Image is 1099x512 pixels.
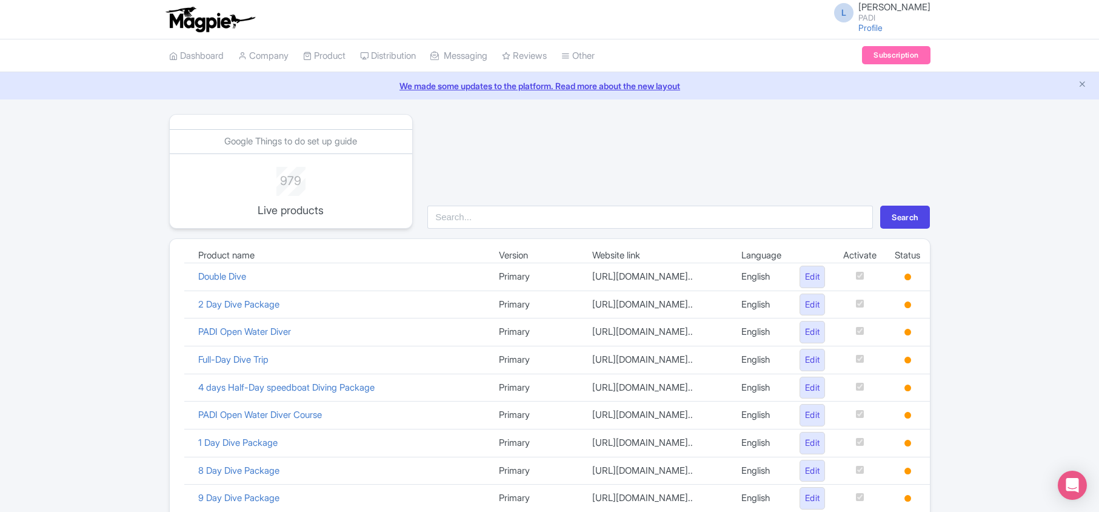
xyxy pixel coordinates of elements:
button: Search [880,206,930,229]
td: Primary [490,263,583,291]
td: English [732,291,790,318]
a: Double Dive [198,271,246,282]
td: [URL][DOMAIN_NAME].. [583,429,732,457]
td: [URL][DOMAIN_NAME].. [583,318,732,346]
td: English [732,429,790,457]
div: Open Intercom Messenger [1058,471,1087,500]
td: [URL][DOMAIN_NAME].. [583,263,732,291]
td: Status [886,249,929,263]
a: 4 days Half-Day speedboat Diving Package [198,382,375,393]
button: Close announcement [1078,78,1087,92]
td: English [732,457,790,485]
small: PADI [858,14,930,22]
a: PADI Open Water Diver Course [198,409,322,420]
a: Distribution [360,39,416,73]
td: Primary [490,457,583,485]
a: Edit [800,460,826,482]
a: Profile [858,22,883,33]
td: [URL][DOMAIN_NAME].. [583,374,732,402]
a: Reviews [502,39,547,73]
td: Primary [490,429,583,457]
span: [PERSON_NAME] [858,1,930,13]
span: L [834,3,853,22]
td: Primary [490,374,583,402]
p: Live products [241,202,341,218]
a: Edit [800,432,826,454]
a: PADI Open Water Diver [198,326,291,337]
td: Primary [490,291,583,318]
td: [URL][DOMAIN_NAME].. [583,346,732,374]
a: Company [238,39,289,73]
a: Edit [800,487,826,510]
td: Language [732,249,790,263]
a: Edit [800,266,826,288]
a: Edit [800,404,826,426]
a: Other [561,39,595,73]
td: [URL][DOMAIN_NAME].. [583,402,732,429]
td: Product name [189,249,490,263]
a: Edit [800,321,826,343]
td: Website link [583,249,732,263]
a: Subscription [862,46,930,64]
td: Primary [490,346,583,374]
a: 2 Day Dive Package [198,298,279,310]
td: Primary [490,402,583,429]
td: English [732,263,790,291]
a: Google Things to do set up guide [224,135,357,147]
a: Edit [800,294,826,316]
a: We made some updates to the platform. Read more about the new layout [7,79,1092,92]
td: Version [490,249,583,263]
td: English [732,346,790,374]
td: [URL][DOMAIN_NAME].. [583,457,732,485]
a: 9 Day Dive Package [198,492,279,504]
img: logo-ab69f6fb50320c5b225c76a69d11143b.png [163,6,257,33]
a: Product [303,39,346,73]
a: Dashboard [169,39,224,73]
td: English [732,402,790,429]
td: [URL][DOMAIN_NAME].. [583,291,732,318]
a: 1 Day Dive Package [198,437,278,448]
td: English [732,374,790,402]
div: 979 [241,167,341,190]
a: Edit [800,349,826,371]
td: Activate [834,249,886,263]
a: Edit [800,377,826,399]
a: Messaging [430,39,487,73]
input: Search... [427,206,873,229]
a: 8 Day Dive Package [198,465,279,476]
a: Full-Day Dive Trip [198,354,269,365]
td: English [732,318,790,346]
a: L [PERSON_NAME] PADI [827,2,930,22]
td: Primary [490,318,583,346]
